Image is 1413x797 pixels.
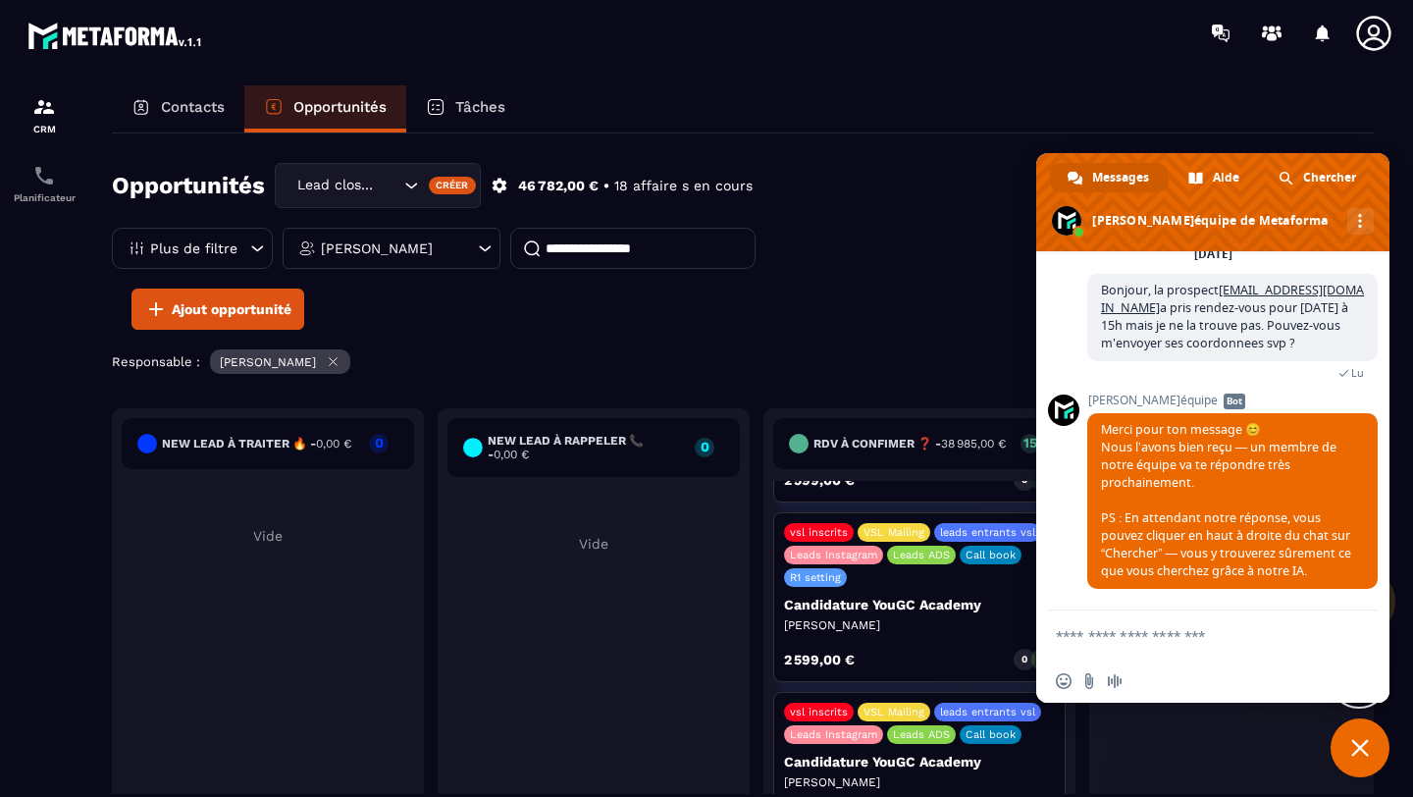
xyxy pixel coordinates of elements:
[1213,163,1239,192] span: Aide
[966,549,1016,561] p: Call book
[172,299,291,319] span: Ajout opportunité
[1351,366,1364,380] span: Lu
[614,177,753,195] p: 18 affaire s en cours
[5,124,83,134] p: CRM
[131,289,304,330] button: Ajout opportunité
[27,18,204,53] img: logo
[369,436,389,450] p: 0
[244,85,406,133] a: Opportunités
[1056,611,1331,660] textarea: Entrez votre message...
[1303,163,1356,192] span: Chercher
[863,526,924,539] p: VSL Mailing
[1050,163,1169,192] a: Messages
[1171,163,1259,192] a: Aide
[790,549,877,561] p: Leads Instagram
[784,617,1055,633] p: [PERSON_NAME]
[1021,653,1027,666] p: 0
[1056,673,1072,689] span: Insérer un emoji
[150,241,237,255] p: Plus de filtre
[292,175,380,196] span: Lead closing
[784,597,1055,612] p: Candidature YouGC Academy
[1092,163,1149,192] span: Messages
[784,473,855,487] p: 2 599,00 €
[112,354,200,369] p: Responsable :
[488,434,685,461] h6: New lead à RAPPELER 📞 -
[813,437,1006,451] h6: RDV à confimer ❓ -
[275,163,481,208] div: Search for option
[940,706,1035,718] p: leads entrants vsl
[863,706,924,718] p: VSL Mailing
[1261,163,1376,192] a: Chercher
[32,164,56,187] img: scheduler
[316,437,351,451] span: 0,00 €
[122,528,414,544] p: Vide
[790,728,877,741] p: Leads Instagram
[1101,421,1351,579] span: Merci pour ton message 😊 Nous l’avons bien reçu — un membre de notre équipe va te répondre très p...
[112,166,265,205] h2: Opportunités
[380,175,399,196] input: Search for option
[893,728,950,741] p: Leads ADS
[447,536,740,552] p: Vide
[1087,394,1378,407] span: [PERSON_NAME]équipe
[893,549,950,561] p: Leads ADS
[784,774,1055,790] p: [PERSON_NAME]
[220,355,316,369] p: [PERSON_NAME]
[429,177,477,194] div: Créer
[603,177,609,195] p: •
[1101,282,1364,351] span: Bonjour, la prospect a pris rendez-vous pour [DATE] à 15h mais je ne la trouve pas. Pouvez-vous m...
[406,85,525,133] a: Tâches
[790,526,848,539] p: vsl inscrits
[1081,673,1097,689] span: Envoyer un fichier
[1331,718,1389,777] a: Fermer le chat
[941,437,1006,451] span: 38 985,00 €
[5,149,83,218] a: schedulerschedulerPlanificateur
[1101,282,1364,316] a: [EMAIL_ADDRESS][DOMAIN_NAME]
[1194,248,1232,260] div: [DATE]
[455,98,505,116] p: Tâches
[494,448,529,461] span: 0,00 €
[293,98,387,116] p: Opportunités
[1224,394,1245,409] span: Bot
[790,706,848,718] p: vsl inscrits
[940,526,1035,539] p: leads entrants vsl
[695,440,714,453] p: 0
[162,437,351,451] h6: New lead à traiter 🔥 -
[5,80,83,149] a: formationformationCRM
[1020,436,1040,450] p: 15
[1107,673,1123,689] span: Message audio
[784,754,1055,770] p: Candidature YouGC Academy
[966,728,1016,741] p: Call book
[112,85,244,133] a: Contacts
[32,95,56,119] img: formation
[5,192,83,203] p: Planificateur
[161,98,225,116] p: Contacts
[790,571,841,584] p: R1 setting
[518,177,599,195] p: 46 782,00 €
[321,241,433,255] p: [PERSON_NAME]
[784,653,855,666] p: 2 599,00 €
